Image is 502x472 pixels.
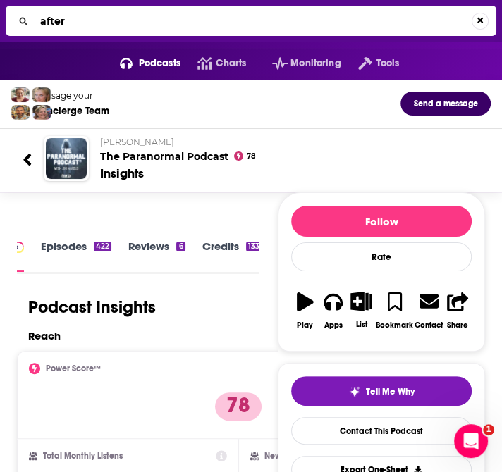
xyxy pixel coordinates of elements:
[100,137,174,147] span: [PERSON_NAME]
[216,54,246,73] span: Charts
[483,424,494,435] span: 1
[46,364,101,373] h2: Power Score™
[176,242,185,251] div: 6
[46,138,87,179] img: The Paranormal Podcast
[43,451,123,461] h2: Total Monthly Listens
[291,242,472,271] div: Rate
[246,154,255,159] span: 78
[447,321,468,330] div: Share
[255,52,341,75] button: open menu
[28,297,156,318] h1: Podcast Insights
[6,6,496,36] div: Search...
[215,392,262,421] p: 78
[349,386,360,397] img: tell me why sparkle
[32,105,51,120] img: Barbara Profile
[11,87,30,102] img: Sydney Profile
[324,321,343,330] div: Apps
[341,52,399,75] button: open menu
[375,282,414,338] button: Bookmark
[376,321,413,330] div: Bookmark
[11,105,30,120] img: Jon Profile
[291,417,472,445] a: Contact This Podcast
[376,54,399,73] span: Tools
[35,90,109,101] div: Message your
[400,92,491,116] button: Send a message
[291,282,319,338] button: Play
[291,206,472,237] button: Follow
[366,386,415,397] span: Tell Me Why
[103,52,180,75] button: open menu
[202,240,262,271] a: Credits133
[348,282,376,337] button: List
[35,10,472,32] input: Search...
[319,282,348,338] button: Apps
[264,451,342,461] h2: New Episode Listens
[100,166,144,181] div: Insights
[28,329,61,342] h2: Reach
[180,52,246,75] a: Charts
[414,282,443,338] a: Contact
[94,242,111,251] div: 422
[291,376,472,406] button: tell me why sparkleTell Me Why
[41,240,111,271] a: Episodes422
[297,321,313,330] div: Play
[415,320,443,330] div: Contact
[100,137,479,163] h2: The Paranormal Podcast
[290,54,341,73] span: Monitoring
[35,105,109,117] div: Concierge Team
[443,282,472,338] button: Share
[454,424,488,458] iframe: Intercom live chat
[139,54,180,73] span: Podcasts
[355,320,367,329] div: List
[246,242,262,251] div: 133
[32,87,51,102] img: Jules Profile
[128,240,185,271] a: Reviews6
